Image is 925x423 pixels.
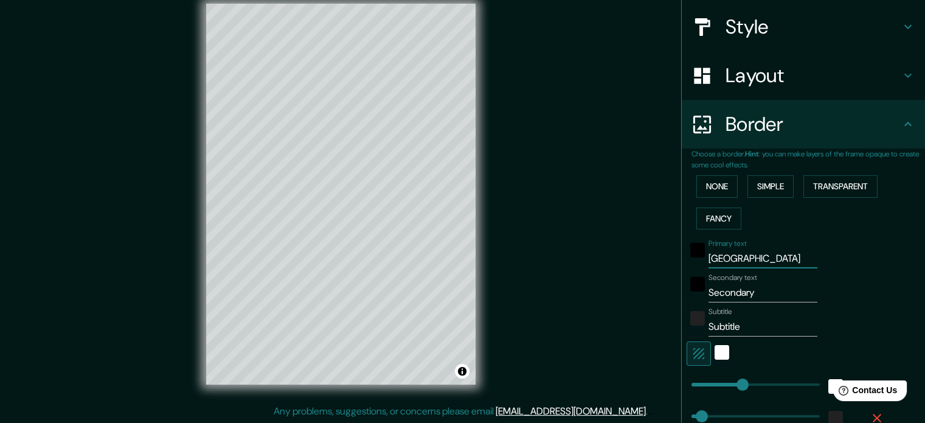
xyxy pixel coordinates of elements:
[682,51,925,100] div: Layout
[650,404,652,419] div: .
[691,149,925,170] p: Choose a border. : you can make layers of the frame opaque to create some cool effects.
[274,404,648,419] p: Any problems, suggestions, or concerns please email .
[690,243,705,257] button: black
[803,175,878,198] button: Transparent
[715,345,729,360] button: white
[726,112,901,136] h4: Border
[682,2,925,51] div: Style
[690,277,705,292] button: black
[747,175,794,198] button: Simple
[682,100,925,149] div: Border
[708,239,746,249] label: Primary text
[648,404,650,419] div: .
[726,63,901,88] h4: Layout
[708,273,757,283] label: Secondary text
[696,175,738,198] button: None
[817,376,912,410] iframe: Help widget launcher
[696,208,741,230] button: Fancy
[455,364,469,379] button: Toggle attribution
[726,15,901,39] h4: Style
[690,311,705,326] button: color-222222
[496,405,646,418] a: [EMAIL_ADDRESS][DOMAIN_NAME]
[708,307,732,317] label: Subtitle
[745,149,759,159] b: Hint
